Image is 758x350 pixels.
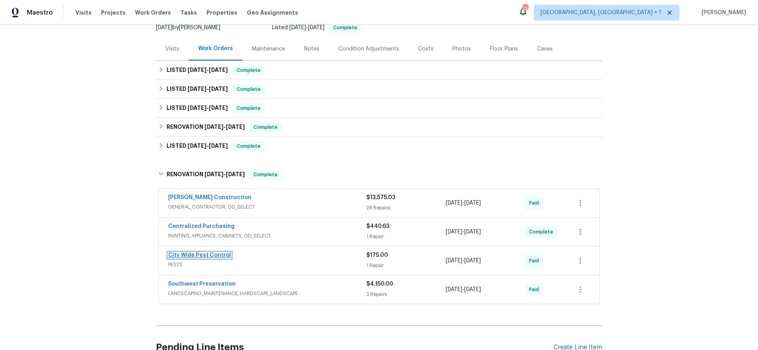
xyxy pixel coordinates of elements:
span: [DATE] [226,171,245,177]
span: - [188,105,228,111]
span: Visits [75,9,92,17]
span: [DATE] [464,287,481,292]
span: Paid [529,257,542,265]
span: [DATE] [308,25,325,30]
span: - [446,257,481,265]
a: City Wide Pest Control [168,252,231,258]
span: Paid [529,286,542,294]
h6: LISTED [167,85,228,94]
div: Photos [452,45,471,53]
span: Complete [233,104,264,112]
span: [DATE] [209,67,228,73]
span: - [188,86,228,92]
div: LISTED [DATE]-[DATE]Complete [156,61,602,80]
span: - [446,286,481,294]
div: Visits [165,45,179,53]
h6: RENOVATION [167,122,245,132]
h6: RENOVATION [167,170,245,179]
div: RENOVATION [DATE]-[DATE]Complete [156,162,602,187]
span: [DATE] [464,200,481,206]
span: Listed [272,25,361,30]
span: Projects [101,9,126,17]
span: [DATE] [156,25,173,30]
h6: LISTED [167,66,228,75]
span: Tasks [180,10,197,15]
span: [DATE] [209,86,228,92]
span: - [289,25,325,30]
span: - [205,124,245,130]
div: 28 Repairs [366,204,446,212]
div: Maintenance [252,45,285,53]
a: [PERSON_NAME] Construction [168,195,251,200]
div: 31 [522,5,528,13]
a: Centralized Purchasing [168,224,235,229]
span: Complete [330,25,360,30]
div: 3 Repairs [366,290,446,298]
div: by [PERSON_NAME] [156,23,230,32]
span: $4,150.00 [366,281,393,287]
div: LISTED [DATE]-[DATE]Complete [156,99,602,118]
span: - [446,199,481,207]
span: - [205,171,245,177]
span: Complete [233,85,264,93]
a: Southwest Preservation [168,281,236,287]
span: Complete [250,123,281,131]
span: Work Orders [135,9,171,17]
span: [DATE] [446,287,462,292]
span: GENERAL_CONTRACTOR, OD_SELECT [168,203,366,211]
div: LISTED [DATE]-[DATE]Complete [156,137,602,156]
h6: LISTED [167,141,228,151]
div: 1 Repair [366,233,446,241]
div: RENOVATION [DATE]-[DATE]Complete [156,118,602,137]
div: Notes [304,45,319,53]
span: - [188,143,228,149]
span: PESTS [168,261,366,269]
div: Costs [418,45,433,53]
span: Complete [529,228,556,236]
span: [DATE] [226,124,245,130]
span: PAINTING, APPLIANCE, CABINETS, OD_SELECT [168,232,366,240]
div: Condition Adjustments [338,45,399,53]
span: [DATE] [188,143,206,149]
span: [DATE] [205,171,223,177]
span: [DATE] [205,124,223,130]
span: [DATE] [188,67,206,73]
div: Cases [537,45,553,53]
span: $175.00 [366,252,388,258]
span: Complete [250,171,281,179]
div: Floor Plans [490,45,518,53]
span: [DATE] [209,105,228,111]
span: [DATE] [446,229,462,235]
span: Complete [233,66,264,74]
span: Maestro [27,9,53,17]
span: [DATE] [464,229,481,235]
div: 1 Repair [366,262,446,269]
span: Geo Assignments [247,9,298,17]
span: [PERSON_NAME] [698,9,746,17]
span: [DATE] [209,143,228,149]
span: [DATE] [188,86,206,92]
span: [DATE] [446,200,462,206]
span: Paid [529,199,542,207]
span: - [446,228,481,236]
h6: LISTED [167,103,228,113]
span: LANDSCAPING_MAINTENANCE, HARDSCAPE_LANDSCAPE [168,290,366,297]
div: Work Orders [198,45,233,53]
span: - [188,67,228,73]
span: [DATE] [464,258,481,263]
span: Complete [233,142,264,150]
span: Properties [206,9,237,17]
span: [DATE] [289,25,306,30]
span: [DATE] [446,258,462,263]
span: [DATE] [188,105,206,111]
span: $440.63 [366,224,389,229]
div: LISTED [DATE]-[DATE]Complete [156,80,602,99]
span: [GEOGRAPHIC_DATA], [GEOGRAPHIC_DATA] + 1 [540,9,661,17]
span: $13,575.03 [366,195,395,200]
